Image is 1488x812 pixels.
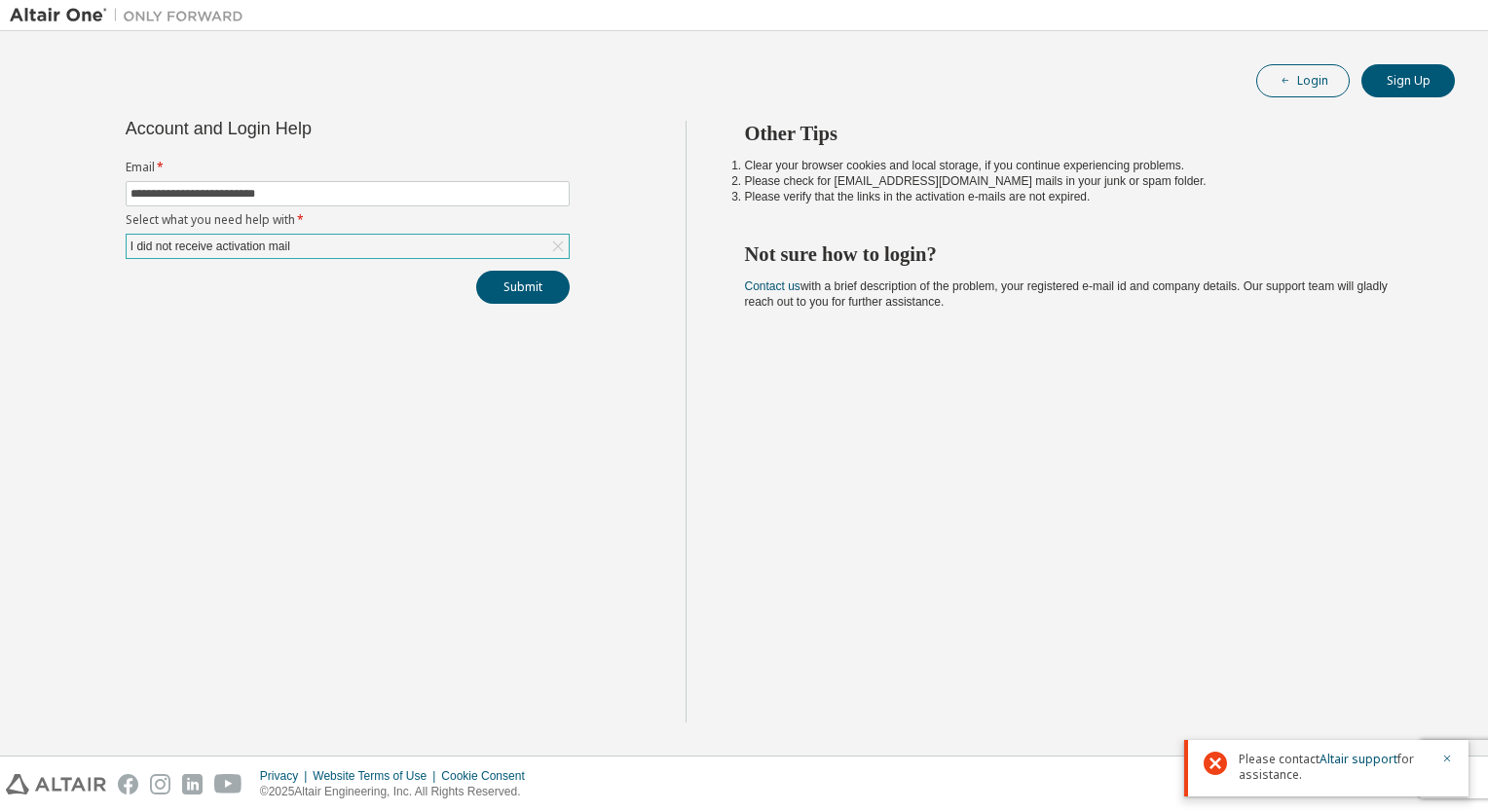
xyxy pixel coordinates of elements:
[150,774,170,794] img: instagram.svg
[260,784,537,800] p: © 2025 Altair Engineering, Inc. All Rights Reserved.
[260,768,313,784] div: Privacy
[126,160,570,175] label: Email
[745,279,1388,309] span: with a brief description of the problem, your registered e-mail id and company details. Our suppo...
[745,158,1421,173] li: Clear your browser cookies and local storage, if you continue experiencing problems.
[1239,752,1430,783] span: Please contact for assistance.
[182,774,203,794] img: linkedin.svg
[745,173,1421,189] li: Please check for [EMAIL_ADDRESS][DOMAIN_NAME] mails in your junk or spam folder.
[1320,751,1397,767] a: Altair support
[745,189,1421,204] li: Please verify that the links in the activation e-mails are not expired.
[745,241,1421,267] h2: Not sure how to login?
[441,768,536,784] div: Cookie Consent
[1361,64,1455,97] button: Sign Up
[127,235,569,258] div: I did not receive activation mail
[128,236,293,257] div: I did not receive activation mail
[745,279,800,293] a: Contact us
[126,121,481,136] div: Account and Login Help
[214,774,242,794] img: youtube.svg
[745,121,1421,146] h2: Other Tips
[1256,64,1350,97] button: Login
[313,768,441,784] div: Website Terms of Use
[118,774,138,794] img: facebook.svg
[476,271,570,304] button: Submit
[126,212,570,228] label: Select what you need help with
[10,6,253,25] img: Altair One
[6,774,106,794] img: altair_logo.svg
